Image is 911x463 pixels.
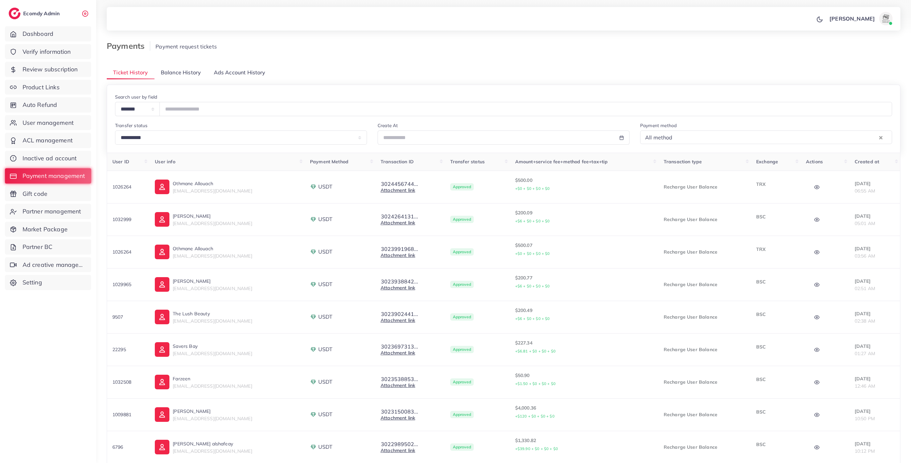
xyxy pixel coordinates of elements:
[515,284,550,288] small: +$6 + $0 + $0 + $0
[381,220,415,226] a: Attachment link
[879,12,892,25] img: avatar
[664,183,746,191] p: Recharge User Balance
[5,44,91,59] a: Verify information
[756,245,795,253] p: TRX
[756,440,795,448] p: BSC
[214,69,266,76] span: Ads Account History
[381,278,418,284] button: 3023938842...
[5,275,91,290] a: Setting
[450,159,485,165] span: Transfer status
[855,448,875,454] span: 10:12 PM
[318,443,333,451] span: USDT
[515,251,550,256] small: +$0 + $0 + $0 + $0
[855,159,880,165] span: Created at
[664,443,746,451] p: Recharge User Balance
[515,176,653,193] p: $500.00
[155,440,169,454] img: ic-user-info.36bf1079.svg
[310,444,317,450] img: payment
[855,342,895,350] p: [DATE]
[515,381,556,386] small: +$1.50 + $0 + $0 + $0
[155,310,169,324] img: ic-user-info.36bf1079.svg
[450,313,474,321] span: Approved
[23,154,77,163] span: Inactive ad account
[756,310,795,318] p: BSC
[515,349,556,353] small: +$6.81 + $0 + $0 + $0
[515,274,653,290] p: $200.77
[9,8,61,19] a: logoEcomdy Admin
[381,441,418,447] button: 3022989502...
[756,375,795,383] p: BSC
[450,216,474,223] span: Approved
[515,209,653,225] p: $200.09
[112,280,144,288] p: 1029965
[756,278,795,286] p: BSC
[173,342,252,350] p: Savers Bay
[855,350,875,356] span: 01:27 AM
[5,26,91,41] a: Dashboard
[664,346,746,353] p: Recharge User Balance
[381,317,415,323] a: Attachment link
[112,248,144,256] p: 1026264
[112,346,144,353] p: 22295
[515,241,653,258] p: $500.07
[310,159,348,165] span: Payment Method
[5,151,91,166] a: Inactive ad account
[515,404,653,420] p: $4,000.36
[112,215,144,223] p: 1032999
[855,383,875,389] span: 12:46 AM
[5,62,91,77] a: Review subscription
[640,122,677,129] label: Payment method
[381,344,418,349] button: 3023697313...
[318,248,333,256] span: USDT
[515,219,550,223] small: +$6 + $0 + $0 + $0
[381,181,418,187] button: 3024456744...
[155,277,169,292] img: ic-user-info.36bf1079.svg
[664,280,746,288] p: Recharge User Balance
[23,243,53,251] span: Partner BC
[450,411,474,418] span: Approved
[450,346,474,353] span: Approved
[173,212,252,220] p: [PERSON_NAME]
[756,343,795,351] p: BSC
[381,213,418,219] button: 3024264131...
[381,159,414,165] span: Transaction ID
[855,212,895,220] p: [DATE]
[855,180,895,188] p: [DATE]
[310,249,317,255] img: payment
[112,159,129,165] span: User ID
[450,443,474,451] span: Approved
[664,378,746,386] p: Recharge User Balance
[173,318,252,324] span: [EMAIL_ADDRESS][DOMAIN_NAME]
[23,83,60,92] span: Product Links
[381,285,415,291] a: Attachment link
[515,371,653,388] p: $50.90
[155,43,217,50] span: Payment request tickets
[450,183,474,191] span: Approved
[855,416,875,422] span: 10:50 PM
[155,407,169,422] img: ic-user-info.36bf1079.svg
[826,12,895,25] a: [PERSON_NAME]avatar
[756,408,795,416] p: BSC
[879,133,882,141] button: Clear Selected
[5,186,91,201] a: Gift code
[5,80,91,95] a: Product Links
[515,414,555,419] small: +$120 + $0 + $0 + $0
[855,440,895,448] p: [DATE]
[310,379,317,385] img: payment
[173,383,252,389] span: [EMAIL_ADDRESS][DOMAIN_NAME]
[173,310,252,318] p: The Lush Beauty
[515,316,550,321] small: +$6 + $0 + $0 + $0
[23,261,86,269] span: Ad creative management
[450,248,474,256] span: Approved
[173,407,252,415] p: [PERSON_NAME]
[173,220,252,226] span: [EMAIL_ADDRESS][DOMAIN_NAME]
[23,172,85,180] span: Payment management
[112,378,144,386] p: 1032508
[5,204,91,219] a: Partner management
[112,411,144,419] p: 1009881
[318,280,333,288] span: USDT
[829,15,875,23] p: [PERSON_NAME]
[381,376,418,382] button: 3023538853...
[173,375,252,383] p: Farzeen
[310,346,317,353] img: payment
